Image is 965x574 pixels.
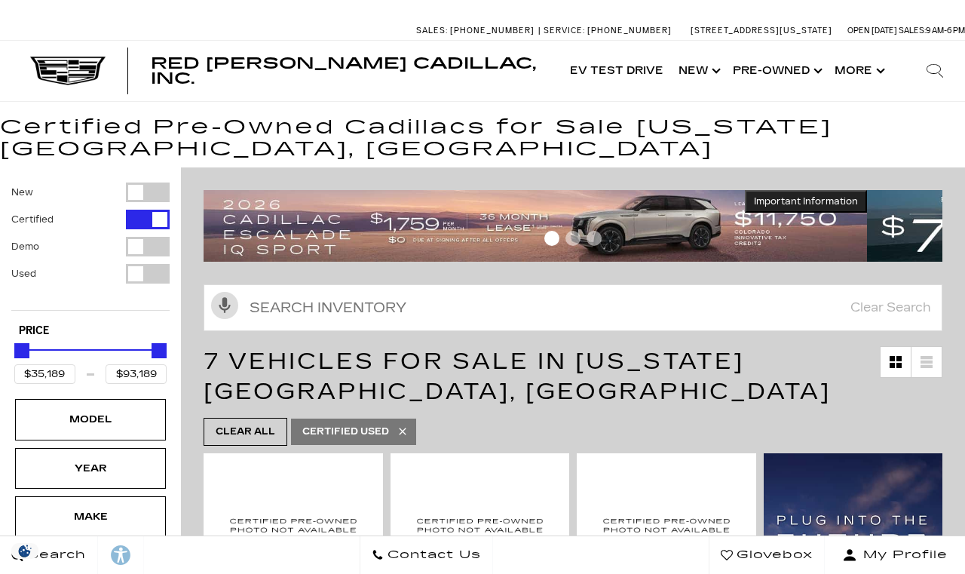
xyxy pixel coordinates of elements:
span: [PHONE_NUMBER] [450,26,535,35]
span: Go to slide 1 [544,231,559,246]
div: Price [14,338,167,384]
button: Important Information [745,190,867,213]
span: Red [PERSON_NAME] Cadillac, Inc. [151,54,536,87]
div: ModelModel [15,399,166,440]
div: Maximum Price [152,343,167,358]
span: Go to slide 2 [565,231,581,246]
span: Open [DATE] [847,26,897,35]
img: Opt-Out Icon [8,543,42,559]
span: Go to slide 3 [587,231,602,246]
div: Filter by Vehicle Type [11,183,170,310]
span: Important Information [754,195,858,207]
span: Sales: [899,26,926,35]
div: Model [53,411,128,428]
span: Search [23,545,86,566]
div: MakeMake [15,496,166,537]
span: 9 AM-6 PM [926,26,965,35]
div: YearYear [15,448,166,489]
span: Clear All [216,422,275,441]
span: Glovebox [733,545,813,566]
div: Year [53,460,128,477]
span: My Profile [857,545,948,566]
span: Contact Us [384,545,481,566]
section: Click to Open Cookie Consent Modal [8,543,42,559]
span: [PHONE_NUMBER] [587,26,672,35]
a: Glovebox [709,536,825,574]
span: Service: [544,26,585,35]
label: Demo [11,239,39,254]
input: Minimum [14,364,75,384]
img: 2509-September-FOM-Escalade-IQ-Lease9 [204,190,867,261]
label: New [11,185,33,200]
button: Open user profile menu [825,536,965,574]
span: 7 Vehicles for Sale in [US_STATE][GEOGRAPHIC_DATA], [GEOGRAPHIC_DATA] [204,348,831,405]
a: Pre-Owned [725,41,827,101]
a: [STREET_ADDRESS][US_STATE] [691,26,832,35]
a: Contact Us [360,536,493,574]
div: Make [53,508,128,525]
a: Sales: [PHONE_NUMBER] [416,26,538,35]
h5: Price [19,324,162,338]
a: Red [PERSON_NAME] Cadillac, Inc. [151,56,547,86]
img: Cadillac Dark Logo with Cadillac White Text [30,57,106,85]
label: Used [11,266,36,281]
a: EV Test Drive [562,41,671,101]
a: Service: [PHONE_NUMBER] [538,26,675,35]
input: Maximum [106,364,167,384]
span: Certified Used [302,422,389,441]
label: Certified [11,212,54,227]
a: New [671,41,725,101]
svg: Click to toggle on voice search [211,292,238,319]
input: Search Inventory [204,284,942,331]
button: More [827,41,890,101]
div: Minimum Price [14,343,29,358]
span: Sales: [416,26,448,35]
